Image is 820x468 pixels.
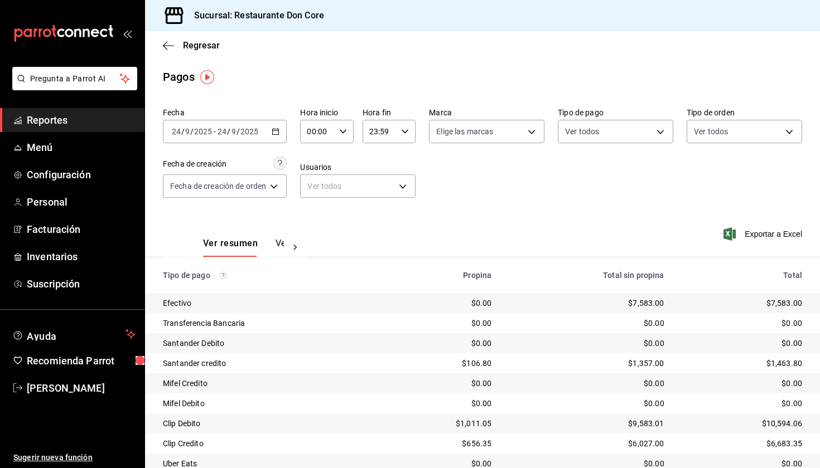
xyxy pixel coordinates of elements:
[682,271,802,280] div: Total
[219,271,227,279] svg: Los pagos realizados con Pay y otras terminales son montos brutos.
[27,328,121,341] span: Ayuda
[27,194,136,209] span: Personal
[392,358,492,369] div: $106.80
[27,222,136,237] span: Facturación
[392,378,492,389] div: $0.00
[163,69,195,85] div: Pagos
[300,174,416,198] div: Ver todos
[185,127,190,136] input: --
[163,109,287,116] label: Fecha
[27,113,136,128] span: Reportes
[509,418,664,429] div: $9,583.01
[163,338,374,349] div: Santander Debito
[682,298,802,309] div: $7,583.00
[217,127,227,136] input: --
[163,298,374,309] div: Efectivo
[27,140,136,155] span: Menú
[392,338,492,349] div: $0.00
[163,398,374,409] div: Mifel Debito
[509,378,664,389] div: $0.00
[558,109,673,116] label: Tipo de pago
[227,127,230,136] span: /
[12,67,137,90] button: Pregunta a Parrot AI
[682,398,802,409] div: $0.00
[726,227,802,241] button: Exportar a Excel
[183,40,220,51] span: Regresar
[509,271,664,280] div: Total sin propina
[509,298,664,309] div: $7,583.00
[27,381,136,396] span: [PERSON_NAME]
[392,398,492,409] div: $0.00
[171,127,181,136] input: --
[237,127,240,136] span: /
[694,126,728,137] span: Ver todos
[163,271,374,280] div: Tipo de pago
[27,249,136,264] span: Inventarios
[170,181,266,192] span: Fecha de creación de orden
[682,358,802,369] div: $1,463.80
[163,378,374,389] div: Mifel Credito
[687,109,802,116] label: Tipo de orden
[682,378,802,389] div: $0.00
[163,318,374,329] div: Transferencia Bancaria
[509,358,664,369] div: $1,357.00
[27,167,136,182] span: Configuración
[163,358,374,369] div: Santander credito
[13,452,136,464] span: Sugerir nueva función
[392,298,492,309] div: $0.00
[163,438,374,449] div: Clip Credito
[682,318,802,329] div: $0.00
[203,238,258,257] button: Ver resumen
[203,238,284,257] div: navigation tabs
[392,418,492,429] div: $1,011.05
[509,338,664,349] div: $0.00
[276,238,317,257] button: Ver pagos
[27,353,136,368] span: Recomienda Parrot
[214,127,216,136] span: -
[509,398,664,409] div: $0.00
[8,81,137,92] a: Pregunta a Parrot AI
[436,126,493,137] span: Elige las marcas
[565,126,599,137] span: Ver todos
[682,418,802,429] div: $10,594.06
[185,9,324,22] h3: Sucursal: Restaurante Don Core
[190,127,194,136] span: /
[392,438,492,449] div: $656.35
[240,127,259,136] input: ----
[181,127,185,136] span: /
[682,438,802,449] div: $6,683.35
[123,29,132,38] button: open_drawer_menu
[509,318,664,329] div: $0.00
[194,127,213,136] input: ----
[363,109,416,116] label: Hora fin
[163,418,374,429] div: Clip Debito
[163,158,226,170] div: Fecha de creación
[200,70,214,84] img: Tooltip marker
[163,40,220,51] button: Regresar
[392,271,492,280] div: Propina
[300,109,353,116] label: Hora inicio
[300,163,416,171] label: Usuarios
[27,276,136,291] span: Suscripción
[30,73,120,85] span: Pregunta a Parrot AI
[231,127,237,136] input: --
[429,109,544,116] label: Marca
[509,438,664,449] div: $6,027.00
[682,338,802,349] div: $0.00
[392,318,492,329] div: $0.00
